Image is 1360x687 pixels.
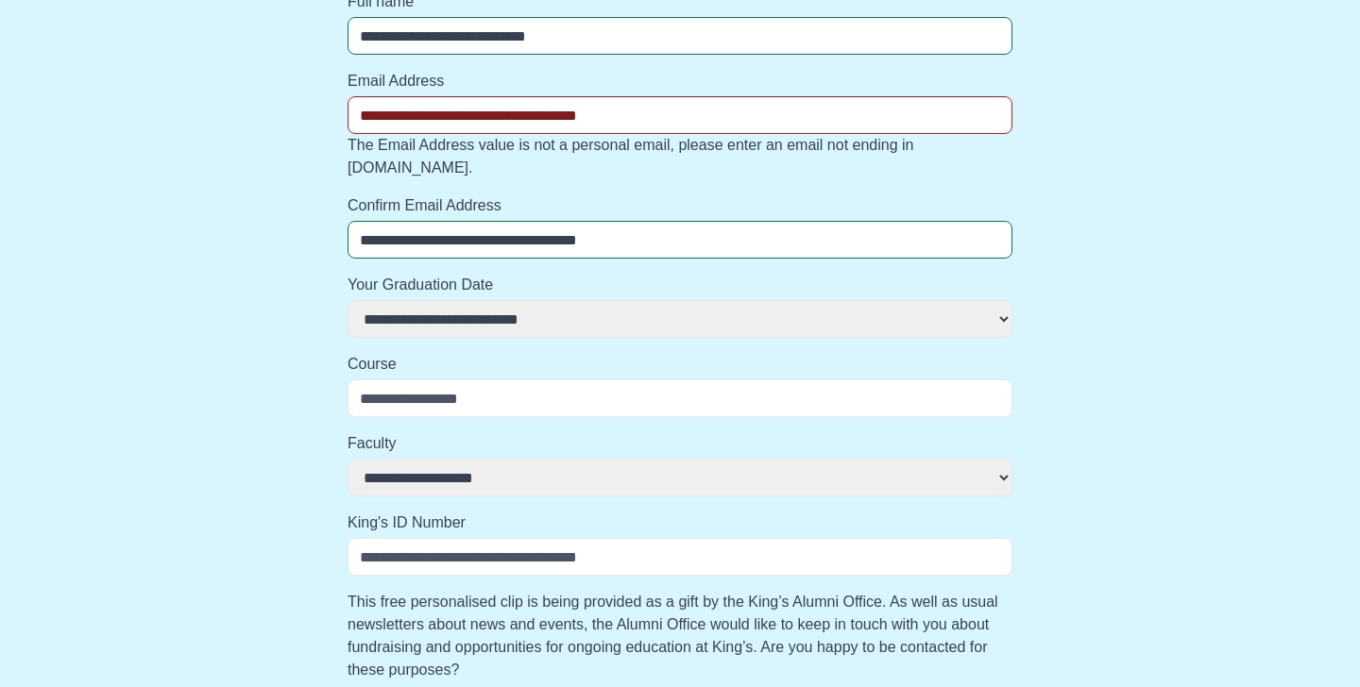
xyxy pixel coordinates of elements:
label: Faculty [348,432,1012,455]
label: King's ID Number [348,511,1012,534]
label: Your Graduation Date [348,274,1012,296]
label: Email Address [348,70,1012,92]
label: Confirm Email Address [348,194,1012,217]
label: This free personalised clip is being provided as a gift by the King’s Alumni Office. As well as u... [348,591,1012,681]
span: The Email Address value is not a personal email, please enter an email not ending in [DOMAIN_NAME]. [348,137,913,176]
label: Course [348,353,1012,376]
